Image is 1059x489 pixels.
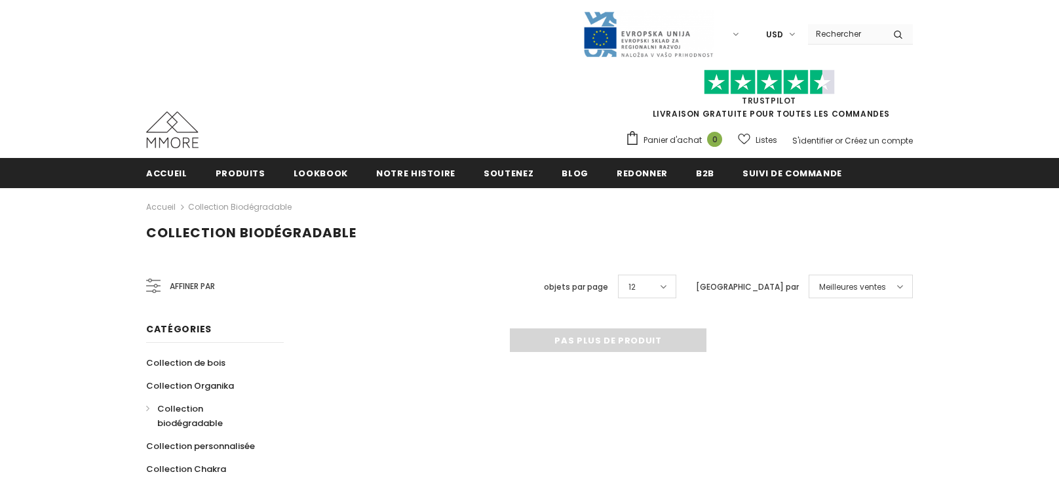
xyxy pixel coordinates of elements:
a: Créez un compte [845,135,913,146]
span: B2B [696,167,714,180]
a: soutenez [484,158,533,187]
span: Blog [562,167,588,180]
span: Catégories [146,323,212,336]
img: Faites confiance aux étoiles pilotes [704,69,835,95]
span: or [835,135,843,146]
a: Collection de bois [146,351,225,374]
img: Javni Razpis [583,10,714,58]
a: Redonner [617,158,668,187]
span: Collection biodégradable [157,402,223,429]
span: soutenez [484,167,533,180]
label: [GEOGRAPHIC_DATA] par [696,281,799,294]
span: LIVRAISON GRATUITE POUR TOUTES LES COMMANDES [625,75,913,119]
a: Lookbook [294,158,348,187]
a: Collection biodégradable [146,397,269,435]
img: Cas MMORE [146,111,199,148]
a: Collection biodégradable [188,201,292,212]
a: Accueil [146,199,176,215]
span: 12 [628,281,636,294]
span: USD [766,28,783,41]
span: Notre histoire [376,167,455,180]
span: 0 [707,132,722,147]
a: TrustPilot [742,95,796,106]
span: Suivi de commande [742,167,842,180]
span: Collection de bois [146,357,225,369]
span: Collection Chakra [146,463,226,475]
span: Meilleures ventes [819,281,886,294]
a: Collection Organika [146,374,234,397]
span: Redonner [617,167,668,180]
span: Accueil [146,167,187,180]
span: Lookbook [294,167,348,180]
a: Panier d'achat 0 [625,130,729,150]
a: Suivi de commande [742,158,842,187]
a: Javni Razpis [583,28,714,39]
a: B2B [696,158,714,187]
a: Notre histoire [376,158,455,187]
a: Produits [216,158,265,187]
span: Produits [216,167,265,180]
span: Affiner par [170,279,215,294]
a: Listes [738,128,777,151]
span: Collection personnalisée [146,440,255,452]
input: Search Site [808,24,883,43]
a: Blog [562,158,588,187]
span: Collection Organika [146,380,234,392]
a: Collection Chakra [146,458,226,480]
a: S'identifier [792,135,833,146]
span: Collection biodégradable [146,224,356,242]
span: Listes [756,134,777,147]
a: Collection personnalisée [146,435,255,458]
span: Panier d'achat [644,134,702,147]
label: objets par page [544,281,608,294]
a: Accueil [146,158,187,187]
